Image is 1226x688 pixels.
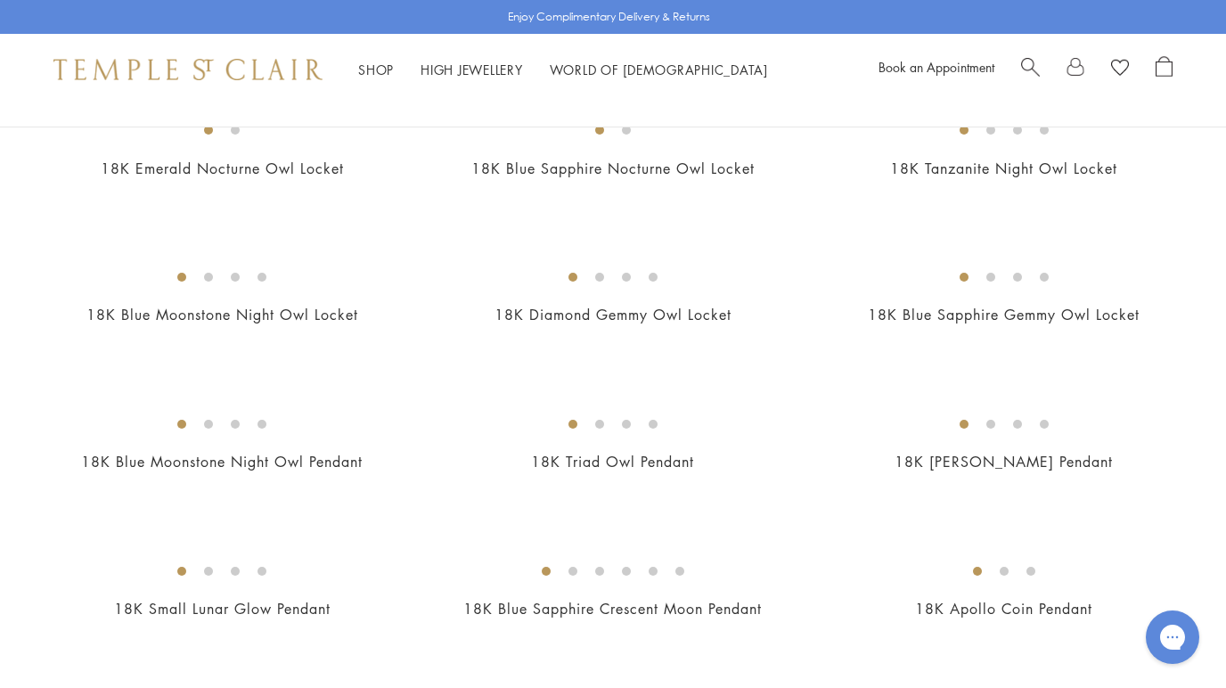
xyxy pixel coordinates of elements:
[1156,56,1173,83] a: Open Shopping Bag
[494,305,732,324] a: 18K Diamond Gemmy Owl Locket
[879,58,994,76] a: Book an Appointment
[53,59,323,80] img: Temple St. Clair
[358,61,394,78] a: ShopShop
[508,8,710,26] p: Enjoy Complimentary Delivery & Returns
[463,599,762,618] a: 18K Blue Sapphire Crescent Moon Pendant
[868,305,1140,324] a: 18K Blue Sapphire Gemmy Owl Locket
[1021,56,1040,83] a: Search
[890,159,1117,178] a: 18K Tanzanite Night Owl Locket
[114,599,331,618] a: 18K Small Lunar Glow Pendant
[471,159,755,178] a: 18K Blue Sapphire Nocturne Owl Locket
[915,599,1092,618] a: 18K Apollo Coin Pendant
[531,452,694,471] a: 18K Triad Owl Pendant
[81,452,363,471] a: 18K Blue Moonstone Night Owl Pendant
[1111,56,1129,83] a: View Wishlist
[1137,604,1208,670] iframe: Gorgias live chat messenger
[86,305,358,324] a: 18K Blue Moonstone Night Owl Locket
[421,61,523,78] a: High JewelleryHigh Jewellery
[895,452,1113,471] a: 18K [PERSON_NAME] Pendant
[101,159,344,178] a: 18K Emerald Nocturne Owl Locket
[358,59,768,81] nav: Main navigation
[550,61,768,78] a: World of [DEMOGRAPHIC_DATA]World of [DEMOGRAPHIC_DATA]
